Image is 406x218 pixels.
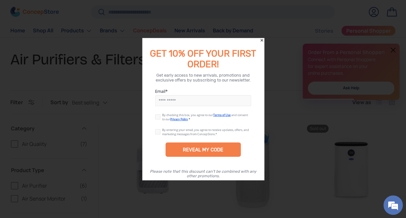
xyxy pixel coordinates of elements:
[37,67,89,132] span: We're online!
[162,128,249,136] div: By entering your email, you agree to receive updates, offers, and marketing messages from ConcepS...
[155,88,251,94] label: Email
[259,38,264,43] div: Close
[34,36,109,45] div: Chat with us now
[162,113,213,117] span: By checking this box, you agree to our
[150,48,256,70] span: GET 10% OFF YOUR FIRST ORDER!
[183,147,223,153] div: REVEAL MY CODE
[213,113,231,117] a: Terms of Use
[149,169,257,178] div: Please note that this discount can’t be combined with any other promotions.
[106,3,121,19] div: Minimize live chat window
[3,147,123,170] textarea: Type your message and hit 'Enter'
[165,143,241,157] div: REVEAL MY CODE
[170,117,188,121] a: Privacy Policy
[150,73,256,82] div: Get early access to new arrivals, promotions and exclusive offers by subscribing to our newsletter.
[162,113,248,121] span: and consent to our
